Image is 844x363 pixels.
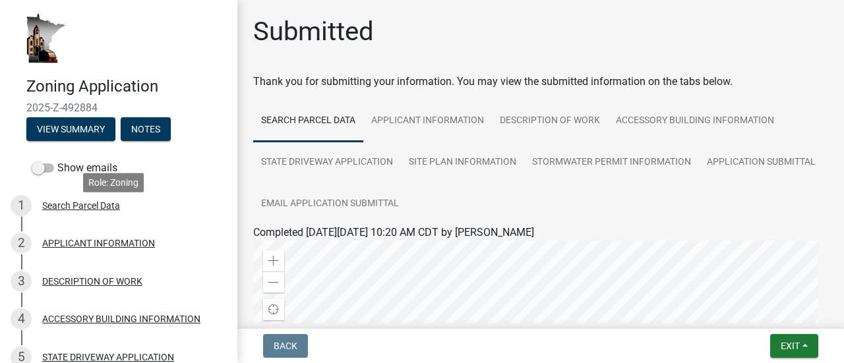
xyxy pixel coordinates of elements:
[699,142,824,184] a: APPLICATION SUBMITTAL
[263,334,308,358] button: Back
[253,226,534,238] span: Completed [DATE][DATE] 10:20 AM CDT by [PERSON_NAME]
[121,125,171,135] wm-modal-confirm: Notes
[274,341,297,351] span: Back
[42,201,120,210] div: Search Parcel Data
[253,183,407,225] a: Email APPLICATION SUBMITTAL
[263,250,284,271] div: Zoom in
[401,142,524,184] a: SITE PLAN INFORMATION
[26,14,66,63] img: Houston County, Minnesota
[263,299,284,320] div: Find my location
[524,142,699,184] a: STORMWATER PERMIT INFORMATION
[26,101,211,114] span: 2025-Z-492884
[42,238,155,248] div: APPLICANT INFORMATION
[42,352,174,362] div: STATE DRIVEWAY APPLICATION
[121,117,171,141] button: Notes
[11,195,32,216] div: 1
[263,271,284,293] div: Zoom out
[26,117,115,141] button: View Summary
[781,341,800,351] span: Exit
[42,314,200,323] div: ACCESSORY BUILDING INFORMATION
[83,173,144,192] div: Role: Zoning
[363,100,492,142] a: APPLICANT INFORMATION
[253,16,374,47] h1: Submitted
[770,334,818,358] button: Exit
[11,308,32,329] div: 4
[253,100,363,142] a: Search Parcel Data
[253,142,401,184] a: STATE DRIVEWAY APPLICATION
[26,77,227,96] h4: Zoning Application
[253,74,828,90] div: Thank you for submitting your information. You may view the submitted information on the tabs below.
[608,100,782,142] a: ACCESSORY BUILDING INFORMATION
[26,125,115,135] wm-modal-confirm: Summary
[492,100,608,142] a: DESCRIPTION OF WORK
[32,160,117,176] label: Show emails
[42,277,142,286] div: DESCRIPTION OF WORK
[11,233,32,254] div: 2
[11,271,32,292] div: 3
